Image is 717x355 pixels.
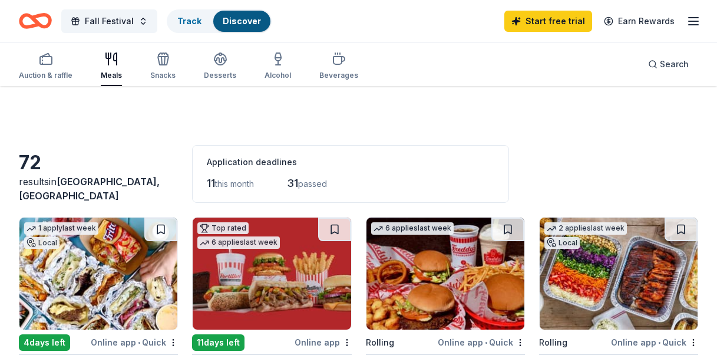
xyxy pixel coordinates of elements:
div: Meals [101,71,122,80]
div: Local [24,237,60,249]
span: Search [660,57,689,71]
button: Snacks [150,47,176,86]
button: Search [639,52,698,76]
div: Top rated [197,222,249,234]
button: Beverages [319,47,358,86]
div: 4 days left [19,334,70,351]
div: Desserts [204,71,236,80]
button: Desserts [204,47,236,86]
span: • [658,338,660,347]
div: Online app Quick [438,335,525,350]
div: Beverages [319,71,358,80]
div: Online app Quick [611,335,698,350]
div: Online app [295,335,352,350]
span: [GEOGRAPHIC_DATA], [GEOGRAPHIC_DATA] [19,176,160,202]
button: Alcohol [265,47,291,86]
img: Image for Portillo's [193,218,351,330]
div: Rolling [539,336,567,350]
a: Home [19,7,52,35]
button: TrackDiscover [167,9,272,33]
div: results [19,175,178,203]
a: Start free trial [504,11,592,32]
div: 1 apply last week [24,222,98,235]
span: • [485,338,487,347]
div: Rolling [366,336,394,350]
div: 6 applies last week [371,222,454,235]
div: Snacks [150,71,176,80]
a: Track [177,16,201,26]
div: 11 days left [192,334,244,351]
a: Discover [223,16,261,26]
div: 6 applies last week [197,236,280,249]
div: 72 [19,151,178,175]
a: Earn Rewards [597,11,682,32]
span: Fall Festival [85,14,134,28]
img: Image for HomeState [19,218,177,330]
div: 2 applies last week [544,222,627,235]
span: this month [215,179,254,189]
button: Fall Festival [61,9,157,33]
span: • [138,338,140,347]
div: Local [544,237,580,249]
div: Online app Quick [91,335,178,350]
span: 11 [207,177,215,189]
div: Application deadlines [207,155,494,169]
div: Alcohol [265,71,291,80]
span: in [19,176,160,202]
button: Auction & raffle [19,47,72,86]
span: 31 [287,177,298,189]
img: Image for Freddy's Frozen Custard & Steakburgers [366,218,524,330]
span: passed [298,179,327,189]
button: Meals [101,47,122,86]
div: Auction & raffle [19,71,72,80]
img: Image for STONEFIRE Grill [540,218,698,330]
